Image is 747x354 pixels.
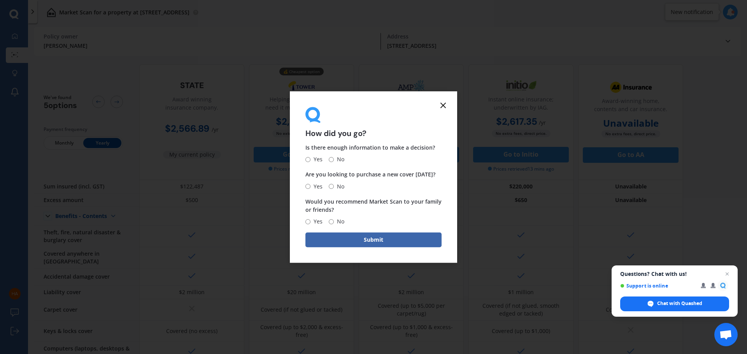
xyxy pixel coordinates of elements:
input: Yes [305,157,310,162]
span: Questions? Chat with us! [620,271,729,277]
span: Would you recommend Market Scan to your family or friends? [305,198,442,213]
span: No [334,155,344,164]
span: Support is online [620,283,695,289]
span: Yes [310,182,323,191]
input: No [329,157,334,162]
span: Yes [310,217,323,226]
span: Yes [310,155,323,164]
input: Yes [305,219,310,224]
span: No [334,182,344,191]
button: Submit [305,232,442,247]
div: How did you go? [305,107,442,138]
input: No [329,219,334,224]
span: Are you looking to purchase a new cover [DATE]? [305,171,435,178]
span: Is there enough information to make a decision? [305,144,435,152]
span: Chat with Quashed [620,296,729,311]
input: Yes [305,184,310,189]
a: Open chat [714,323,738,346]
span: No [334,217,344,226]
input: No [329,184,334,189]
span: Chat with Quashed [657,300,702,307]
